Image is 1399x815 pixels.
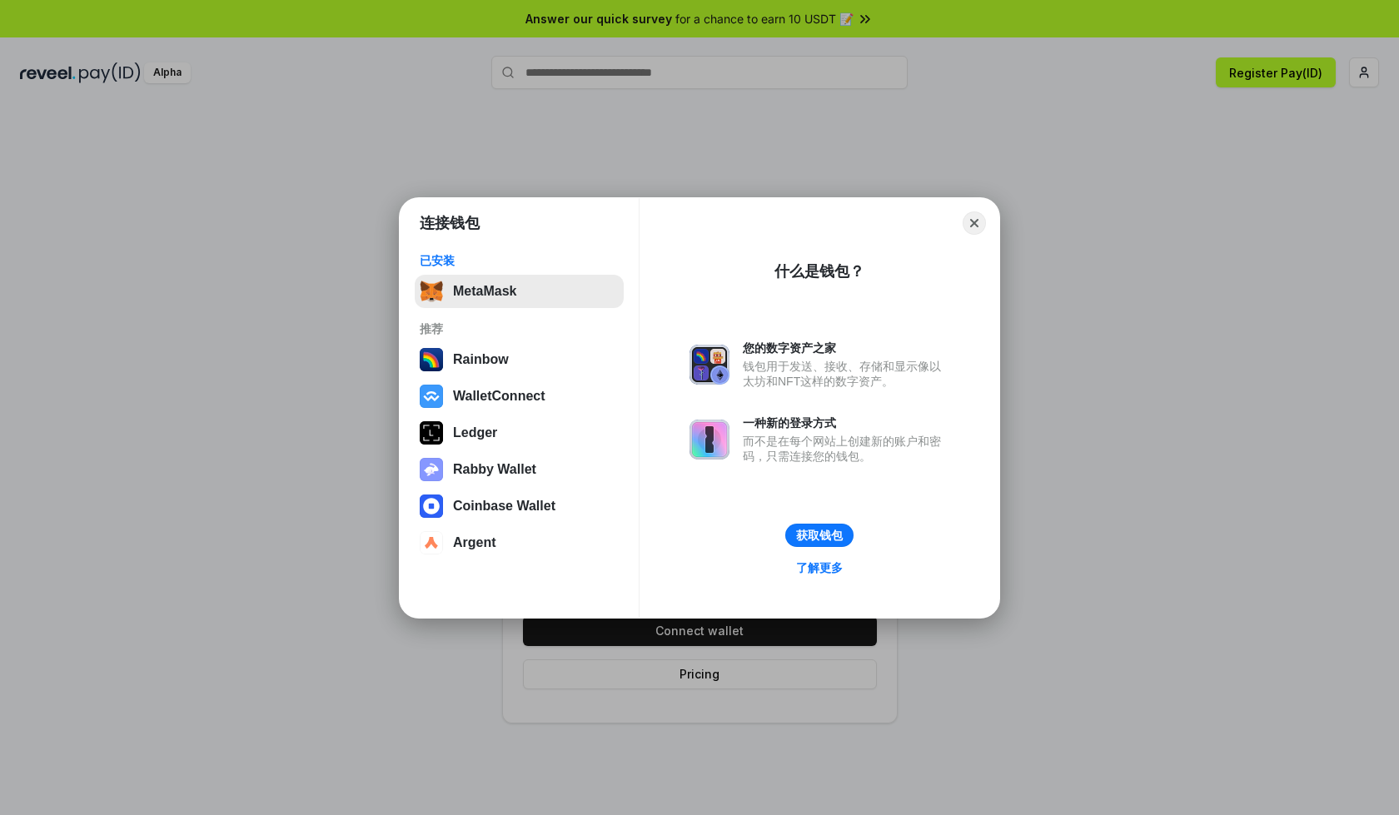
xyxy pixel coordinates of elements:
[743,359,949,389] div: 钱包用于发送、接收、存储和显示像以太坊和NFT这样的数字资产。
[743,434,949,464] div: 而不是在每个网站上创建新的账户和密码，只需连接您的钱包。
[415,343,624,376] button: Rainbow
[420,494,443,518] img: svg+xml,%3Csvg%20width%3D%2228%22%20height%3D%2228%22%20viewBox%3D%220%200%2028%2028%22%20fill%3D...
[415,275,624,308] button: MetaMask
[453,499,555,514] div: Coinbase Wallet
[453,284,516,299] div: MetaMask
[796,560,843,575] div: 了解更多
[420,421,443,445] img: svg+xml,%3Csvg%20xmlns%3D%22http%3A%2F%2Fwww.w3.org%2F2000%2Fsvg%22%20width%3D%2228%22%20height%3...
[420,385,443,408] img: svg+xml,%3Csvg%20width%3D%2228%22%20height%3D%2228%22%20viewBox%3D%220%200%2028%2028%22%20fill%3D...
[420,348,443,371] img: svg+xml,%3Csvg%20width%3D%22120%22%20height%3D%22120%22%20viewBox%3D%220%200%20120%20120%22%20fil...
[743,340,949,355] div: 您的数字资产之家
[420,531,443,554] img: svg+xml,%3Csvg%20width%3D%2228%22%20height%3D%2228%22%20viewBox%3D%220%200%2028%2028%22%20fill%3D...
[453,352,509,367] div: Rainbow
[785,524,854,547] button: 获取钱包
[420,213,480,233] h1: 连接钱包
[453,535,496,550] div: Argent
[415,526,624,559] button: Argent
[453,389,545,404] div: WalletConnect
[453,462,536,477] div: Rabby Wallet
[415,416,624,450] button: Ledger
[420,321,619,336] div: 推荐
[743,415,949,430] div: 一种新的登录方式
[415,380,624,413] button: WalletConnect
[690,345,729,385] img: svg+xml,%3Csvg%20xmlns%3D%22http%3A%2F%2Fwww.w3.org%2F2000%2Fsvg%22%20fill%3D%22none%22%20viewBox...
[420,458,443,481] img: svg+xml,%3Csvg%20xmlns%3D%22http%3A%2F%2Fwww.w3.org%2F2000%2Fsvg%22%20fill%3D%22none%22%20viewBox...
[963,211,986,235] button: Close
[415,489,624,523] button: Coinbase Wallet
[453,425,497,440] div: Ledger
[796,528,843,543] div: 获取钱包
[786,557,853,579] a: 了解更多
[690,420,729,460] img: svg+xml,%3Csvg%20xmlns%3D%22http%3A%2F%2Fwww.w3.org%2F2000%2Fsvg%22%20fill%3D%22none%22%20viewBox...
[420,280,443,303] img: svg+xml,%3Csvg%20fill%3D%22none%22%20height%3D%2233%22%20viewBox%3D%220%200%2035%2033%22%20width%...
[420,253,619,268] div: 已安装
[415,453,624,486] button: Rabby Wallet
[774,261,864,281] div: 什么是钱包？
